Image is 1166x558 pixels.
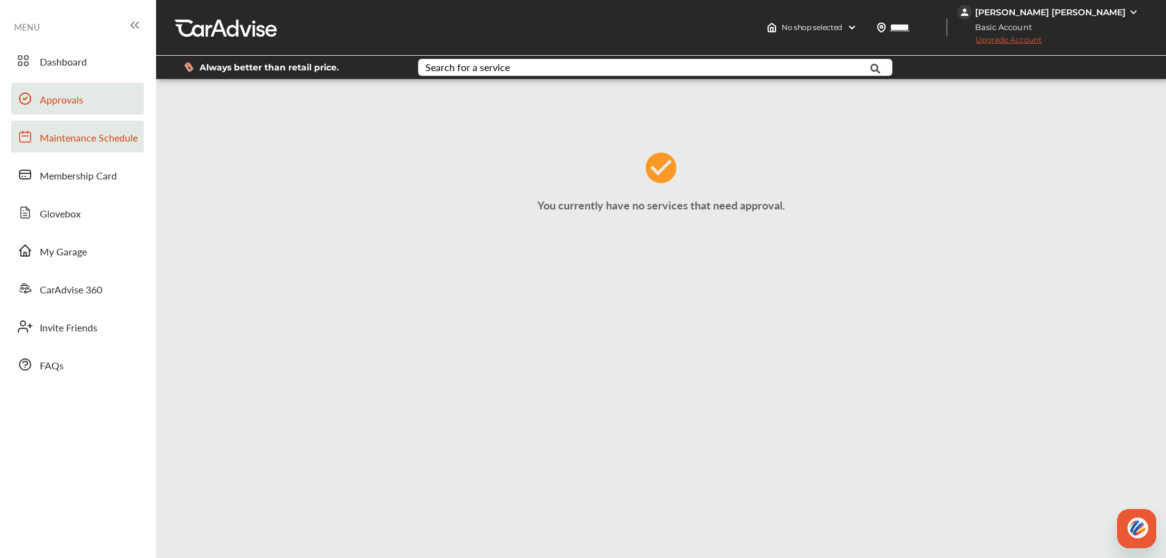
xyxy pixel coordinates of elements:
div: [PERSON_NAME] [PERSON_NAME] [975,7,1126,18]
a: Dashboard [11,45,144,77]
span: No shop selected [782,23,842,32]
img: header-down-arrow.9dd2ce7d.svg [847,23,857,32]
span: Always better than retail price. [200,63,339,72]
img: WGsFRI8htEPBVLJbROoPRyZpYNWhNONpIPPETTm6eUC0GeLEiAAAAAElFTkSuQmCC [1129,7,1138,17]
a: CarAdvise 360 [11,273,144,304]
span: FAQs [40,358,64,374]
img: header-home-logo.8d720a4f.svg [767,23,777,32]
span: CarAdvise 360 [40,282,102,298]
a: Glovebox [11,197,144,228]
a: Invite Friends [11,311,144,342]
a: Maintenance Schedule [11,121,144,153]
span: Invite Friends [40,320,97,336]
div: Search for a service [425,62,510,72]
img: dollor_label_vector.a70140d1.svg [184,62,193,72]
img: svg+xml;base64,PHN2ZyB3aWR0aD0iNDQiIGhlaWdodD0iNDQiIHZpZXdCb3g9IjAgMCA0NCA0NCIgZmlsbD0ibm9uZSIgeG... [1127,517,1148,540]
span: Basic Account [959,21,1041,34]
span: Dashboard [40,55,87,70]
span: Upgrade Account [957,35,1042,50]
a: FAQs [11,349,144,380]
span: Approvals [40,92,83,108]
span: MENU [14,22,40,32]
img: jVpblrzwTbfkPYzPPzSLxeg0AAAAASUVORK5CYII= [957,5,972,20]
img: header-divider.bc55588e.svg [946,18,947,37]
span: Glovebox [40,206,81,222]
span: My Garage [40,244,87,260]
a: Membership Card [11,159,144,190]
img: location_vector.a44bc228.svg [876,23,886,32]
p: You currently have no services that need approval. [159,197,1163,213]
span: Maintenance Schedule [40,130,138,146]
span: Membership Card [40,168,117,184]
a: Approvals [11,83,144,115]
iframe: Button to launch messaging window [1117,509,1156,548]
a: My Garage [11,235,144,266]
